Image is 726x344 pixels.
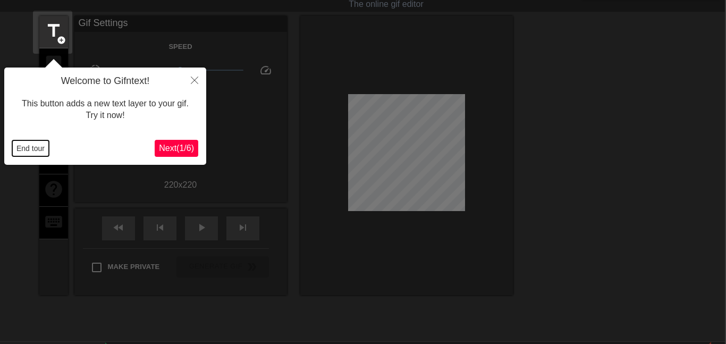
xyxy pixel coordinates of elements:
[183,68,206,92] button: Close
[159,144,194,153] span: Next ( 1 / 6 )
[12,140,49,156] button: End tour
[12,87,198,132] div: This button adds a new text layer to your gif. Try it now!
[155,140,198,157] button: Next
[12,75,198,87] h4: Welcome to Gifntext!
